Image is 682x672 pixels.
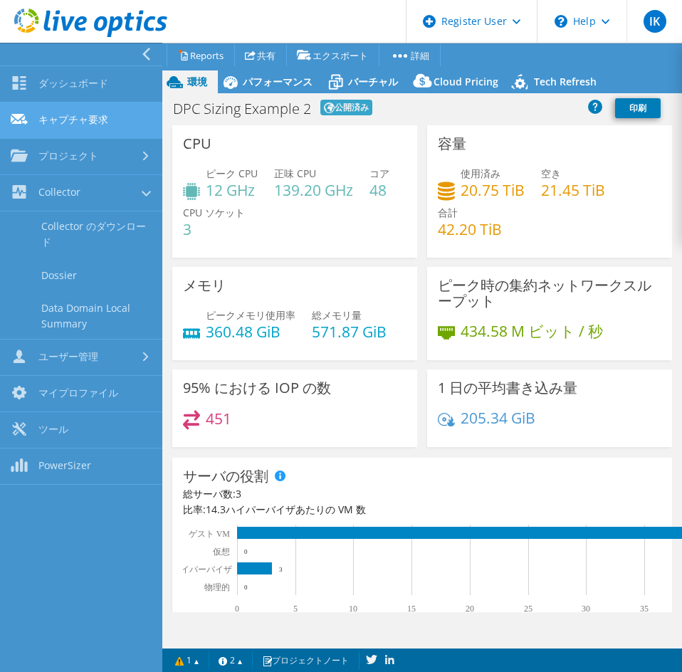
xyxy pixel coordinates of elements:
[615,98,661,118] a: 印刷
[434,75,498,88] span: Cloud Pricing
[438,206,458,219] span: 合計
[187,75,207,88] span: 環境
[320,100,372,115] span: 公開済み
[461,410,535,426] h4: 205.34 GiB
[438,136,466,152] h3: 容量
[252,651,360,669] a: プロジェクトノート
[461,167,500,180] span: 使用済み
[172,565,232,574] text: ハイパーバイザ
[165,651,209,669] a: 1
[379,44,441,66] a: 詳細
[183,486,422,502] div: 総サーバ数:
[206,182,258,198] h4: 12 GHz
[640,604,649,614] text: 35
[167,44,235,66] a: Reports
[173,102,311,116] h1: DPC Sizing Example 2
[407,604,416,614] text: 15
[183,502,661,518] div: 比率: ハイパーバイザあたりの VM 数
[244,584,248,591] text: 0
[369,182,389,198] h4: 48
[369,167,389,180] span: コア
[461,182,525,198] h4: 20.75 TiB
[206,503,226,516] span: 14.3
[234,44,287,66] a: 共有
[438,278,661,309] h3: ピーク時の集約ネットワークスループット
[286,44,379,66] a: エクスポート
[348,75,398,88] span: バーチャル
[189,529,231,539] text: ゲスト VM
[438,221,502,237] h4: 42.20 TiB
[206,324,295,340] h4: 360.48 GiB
[212,547,230,557] text: 仮想
[183,380,331,396] h3: 95% における IOP の数
[183,206,245,219] span: CPU ソケット
[541,167,561,180] span: 空き
[204,582,230,592] text: 物理的
[183,136,211,152] h3: CPU
[466,604,474,614] text: 20
[243,75,313,88] span: パフォーマンス
[524,604,533,614] text: 25
[209,651,253,669] a: 2
[349,604,357,614] text: 10
[183,468,268,484] h3: サーバの役割
[461,323,603,339] h4: 434.58 M ビット / 秒
[183,221,245,237] h4: 3
[293,604,298,614] text: 5
[279,566,283,573] text: 3
[235,604,239,614] text: 0
[236,487,241,500] span: 3
[644,10,666,33] span: IK
[274,167,316,180] span: 正味 CPU
[206,167,258,180] span: ピーク CPU
[312,324,387,340] h4: 571.87 GiB
[541,182,605,198] h4: 21.45 TiB
[534,75,597,88] span: Tech Refresh
[438,380,577,396] h3: 1 日の平均書き込み量
[244,548,248,555] text: 0
[183,278,226,293] h3: メモリ
[582,604,590,614] text: 30
[206,411,231,426] h4: 451
[274,182,353,198] h4: 139.20 GHz
[206,308,295,322] span: ピークメモリ使用率
[555,15,567,28] svg: \n
[312,308,362,322] span: 総メモリ量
